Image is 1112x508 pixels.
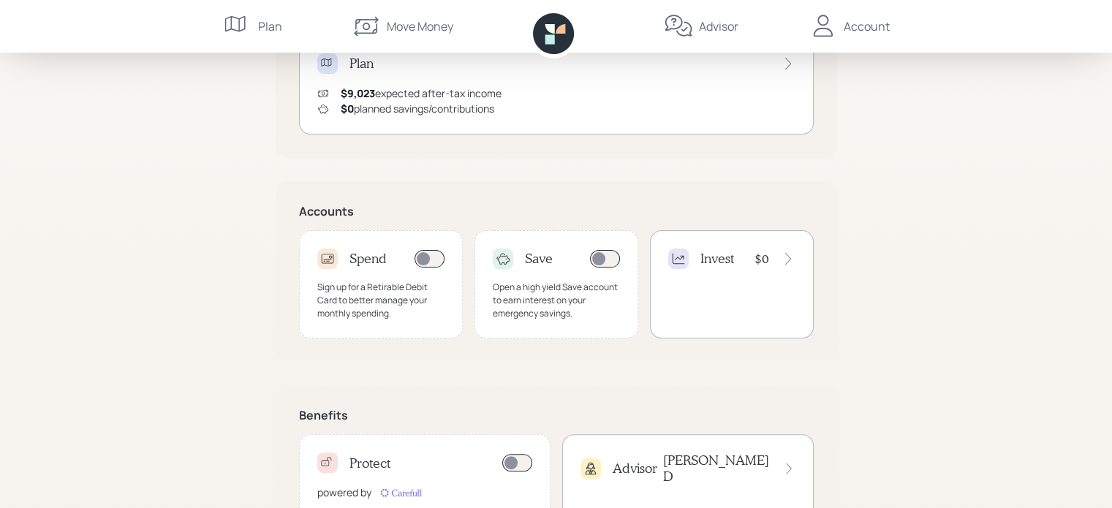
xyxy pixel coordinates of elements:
h4: [PERSON_NAME] D [663,452,771,484]
h5: Benefits [299,409,814,422]
div: Move Money [387,18,453,35]
div: Plan [258,18,282,35]
h4: Plan [349,56,374,72]
div: Sign up for a Retirable Debit Card to better manage your monthly spending. [317,281,445,320]
div: Advisor [699,18,738,35]
span: $0 [341,102,354,115]
h4: Advisor [613,460,657,477]
div: Account [844,18,890,35]
div: expected after-tax income [341,86,502,101]
h4: $0 [754,251,769,267]
img: carefull-M2HCGCDH.digested.png [377,485,424,500]
h4: Save [525,251,553,267]
h4: Protect [349,455,390,471]
div: planned savings/contributions [341,101,494,116]
h5: Accounts [299,205,814,219]
h4: Invest [700,251,734,267]
span: $9,023 [341,86,375,100]
div: powered by [317,485,371,500]
h4: Spend [349,251,387,267]
div: Open a high yield Save account to earn interest on your emergency savings. [493,281,620,320]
